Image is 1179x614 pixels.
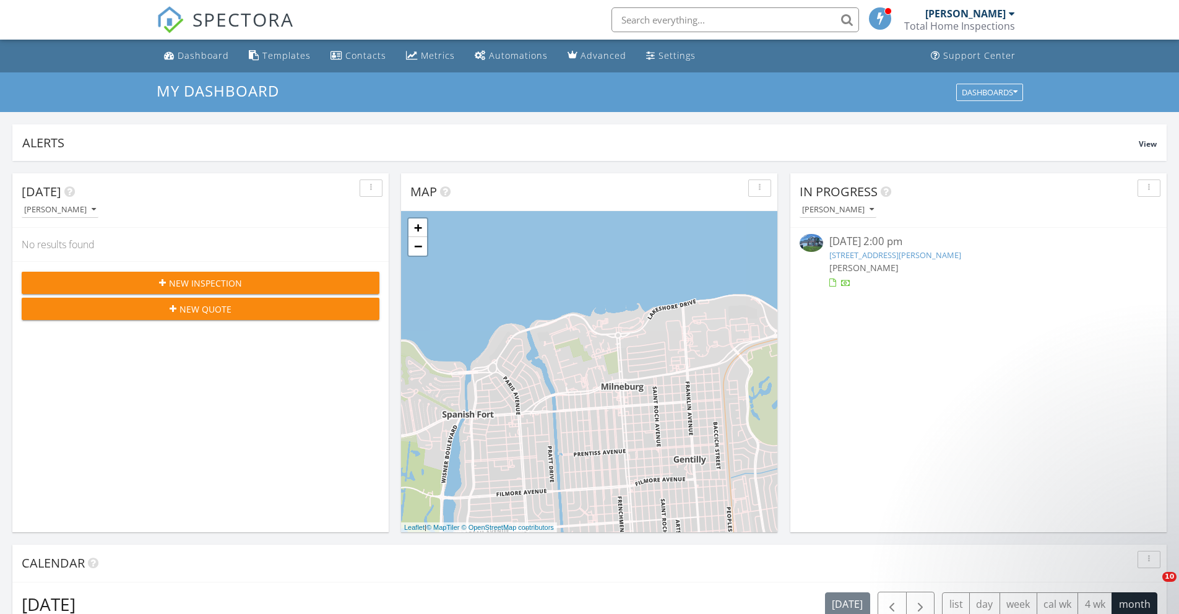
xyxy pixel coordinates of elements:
[1137,572,1167,602] iframe: Intercom live chat
[179,303,231,316] span: New Quote
[345,50,386,61] div: Contacts
[470,45,553,67] a: Automations (Basic)
[426,524,460,531] a: © MapTiler
[169,277,242,290] span: New Inspection
[157,6,184,33] img: The Best Home Inspection Software - Spectora
[563,45,631,67] a: Advanced
[611,7,859,32] input: Search everything...
[800,234,823,252] img: 9548629%2Freports%2F79638677-5463-4393-a631-f93506647a2a%2Fcover_photos%2Fkw1RbLdDx1CcRb1q22Xa%2F...
[410,183,437,200] span: Map
[829,234,1128,249] div: [DATE] 2:00 pm
[489,50,548,61] div: Automations
[22,298,379,320] button: New Quote
[262,50,311,61] div: Templates
[178,50,229,61] div: Dashboard
[925,7,1006,20] div: [PERSON_NAME]
[408,218,427,237] a: Zoom in
[641,45,701,67] a: Settings
[24,205,96,214] div: [PERSON_NAME]
[659,50,696,61] div: Settings
[401,45,460,67] a: Metrics
[802,205,874,214] div: [PERSON_NAME]
[22,183,61,200] span: [DATE]
[22,202,98,218] button: [PERSON_NAME]
[22,272,379,294] button: New Inspection
[404,524,425,531] a: Leaflet
[421,50,455,61] div: Metrics
[800,202,876,218] button: [PERSON_NAME]
[462,524,554,531] a: © OpenStreetMap contributors
[192,6,294,32] span: SPECTORA
[962,88,1017,97] div: Dashboards
[904,20,1015,32] div: Total Home Inspections
[157,17,294,43] a: SPECTORA
[1162,572,1177,582] span: 10
[401,522,557,533] div: |
[829,262,899,274] span: [PERSON_NAME]
[408,237,427,256] a: Zoom out
[800,234,1157,289] a: [DATE] 2:00 pm [STREET_ADDRESS][PERSON_NAME] [PERSON_NAME]
[157,80,279,101] span: My Dashboard
[800,183,878,200] span: In Progress
[12,228,389,261] div: No results found
[22,134,1139,151] div: Alerts
[244,45,316,67] a: Templates
[829,249,961,261] a: [STREET_ADDRESS][PERSON_NAME]
[326,45,391,67] a: Contacts
[926,45,1021,67] a: Support Center
[581,50,626,61] div: Advanced
[159,45,234,67] a: Dashboard
[943,50,1016,61] div: Support Center
[1139,139,1157,149] span: View
[956,84,1023,101] button: Dashboards
[22,555,85,571] span: Calendar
